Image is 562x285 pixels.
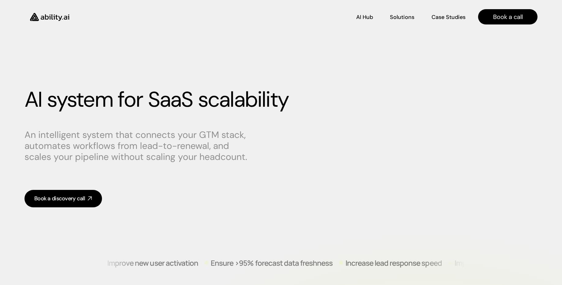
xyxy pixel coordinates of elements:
p: AI Hub [356,13,373,21]
p: Improve new user activation [107,259,198,266]
p: Ensure >95% forecast data freshness [211,259,333,266]
p: An intelligent system that connects your GTM stack, automates workflows from lead-to-renewal, and... [25,129,257,162]
div: Book a discovery call [34,195,85,202]
a: Book a call [478,9,537,24]
a: Solutions [390,12,414,22]
a: AI Hub [356,12,373,22]
p: Solutions [390,13,414,21]
h1: AI system for SaaS scalability [25,87,537,113]
a: Book a discovery call [25,190,102,207]
p: Case Studies [432,13,466,21]
h3: Ready-to-use in Slack [36,57,79,64]
a: Case Studies [431,12,466,22]
p: Increase lead response speed [345,259,442,266]
p: Book a call [493,13,523,21]
nav: Main navigation [78,9,537,24]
